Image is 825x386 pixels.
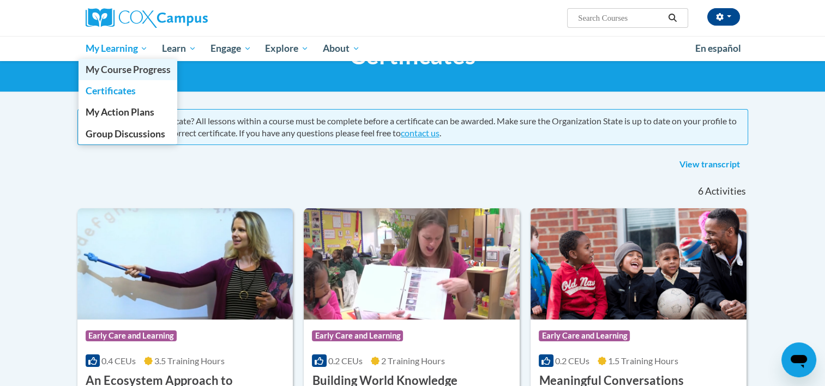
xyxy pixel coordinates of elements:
img: Course Logo [77,208,293,319]
span: 6 [697,185,703,197]
span: En español [695,43,741,54]
span: Early Care and Learning [86,330,177,341]
span: Explore [265,42,309,55]
span: 3.5 Training Hours [154,355,225,366]
span: Early Care and Learning [312,330,403,341]
a: View transcript [671,156,748,173]
span: My Learning [85,42,148,55]
a: Cox Campus [86,8,293,28]
a: Explore [258,36,316,61]
span: Certificates [85,85,135,96]
a: contact us [401,128,439,138]
span: Group Discussions [85,128,165,140]
img: Course Logo [531,208,746,319]
img: Cox Campus [86,8,208,28]
button: Search [664,11,681,25]
span: 2 Training Hours [381,355,445,366]
span: 0.4 CEUs [101,355,136,366]
span: My Action Plans [85,106,154,118]
input: Search Courses [577,11,664,25]
a: My Action Plans [79,101,178,123]
span: Engage [210,42,251,55]
a: My Learning [79,36,155,61]
a: Engage [203,36,258,61]
span: My Course Progress [85,64,170,75]
span: 0.2 CEUs [328,355,363,366]
a: Certificates [79,80,178,101]
span: Learn [162,42,196,55]
span: 0.2 CEUs [555,355,589,366]
div: Missing a certificate? All lessons within a course must be complete before a certificate can be a... [116,115,737,139]
button: Account Settings [707,8,740,26]
a: About [316,36,367,61]
span: Early Care and Learning [539,330,630,341]
iframe: Button to launch messaging window [781,342,816,377]
span: 1.5 Training Hours [608,355,678,366]
span: Activities [705,185,746,197]
a: My Course Progress [79,59,178,80]
span: About [323,42,360,55]
a: En español [688,37,748,60]
a: Learn [155,36,203,61]
img: Course Logo [304,208,520,319]
div: Main menu [69,36,756,61]
a: Group Discussions [79,123,178,144]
